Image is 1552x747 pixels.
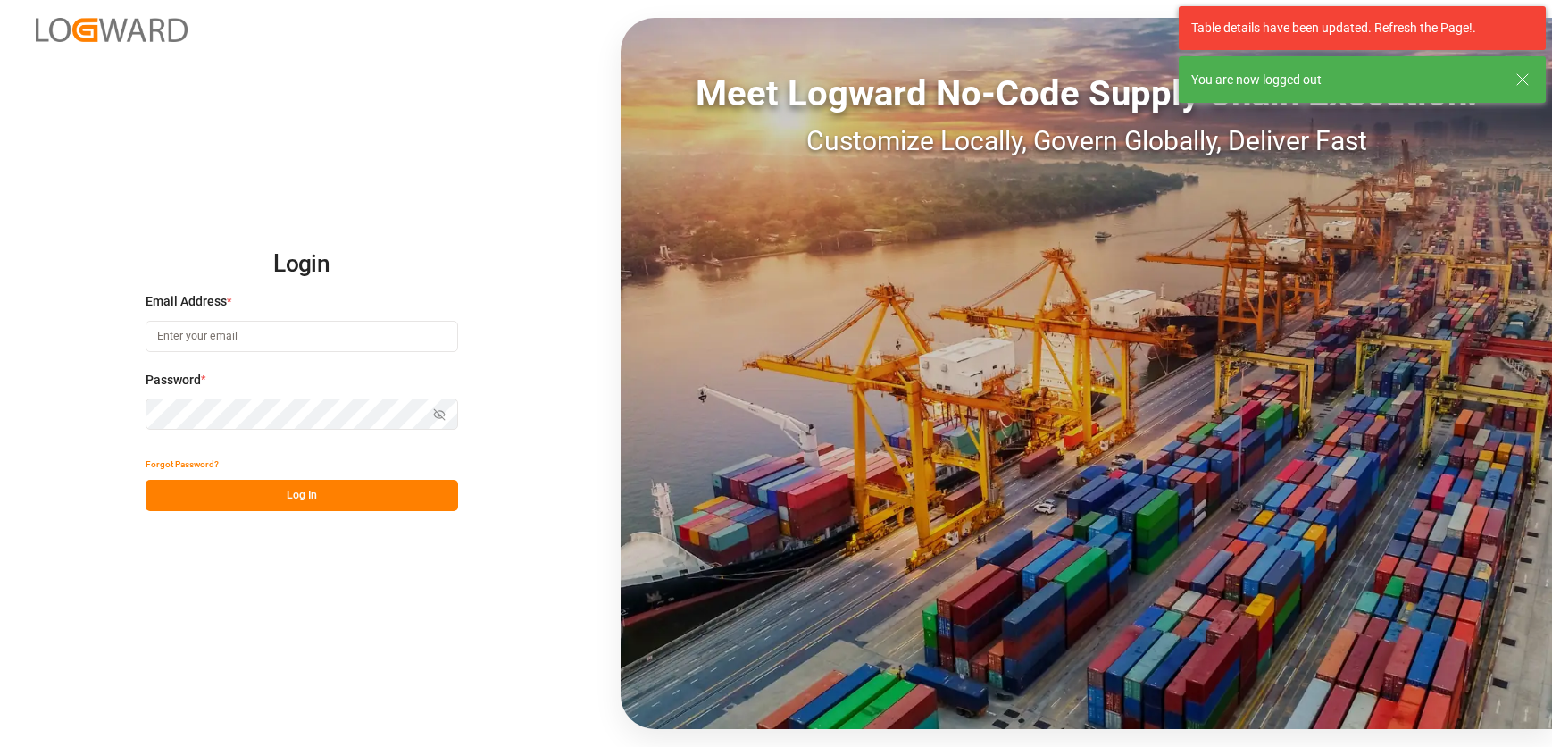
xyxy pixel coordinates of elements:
[621,121,1552,161] div: Customize Locally, Govern Globally, Deliver Fast
[146,321,458,352] input: Enter your email
[1191,71,1498,89] div: You are now logged out
[621,67,1552,121] div: Meet Logward No-Code Supply Chain Execution:
[146,449,219,480] button: Forgot Password?
[1191,19,1520,38] div: Table details have been updated. Refresh the Page!.
[146,236,458,293] h2: Login
[146,292,227,311] span: Email Address
[36,18,188,42] img: Logward_new_orange.png
[146,371,201,390] span: Password
[146,480,458,511] button: Log In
